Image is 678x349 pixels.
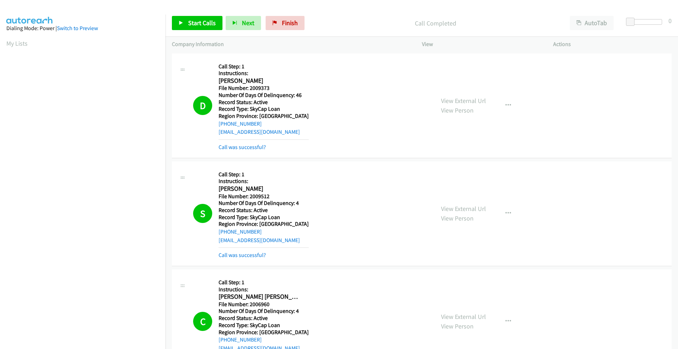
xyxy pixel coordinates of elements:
[441,313,486,321] a: View External Url
[441,322,474,330] a: View Person
[6,24,159,33] div: Dialing Mode: Power |
[219,207,309,214] h5: Record Status: Active
[219,221,309,228] h5: Region Province: [GEOGRAPHIC_DATA]
[219,308,309,315] h5: Number Of Days Of Delinquency: 4
[6,39,28,47] a: My Lists
[219,63,309,70] h5: Call Step: 1
[242,19,254,27] span: Next
[188,19,216,27] span: Start Calls
[219,92,309,99] h5: Number Of Days Of Delinquency: 46
[441,205,486,213] a: View External Url
[219,77,301,85] h2: [PERSON_NAME]
[219,185,301,193] h2: [PERSON_NAME]
[282,19,298,27] span: Finish
[219,144,266,150] a: Call was successful?
[219,279,309,286] h5: Call Step: 1
[570,16,614,30] button: AutoTab
[219,178,309,185] h5: Instructions:
[630,19,662,25] div: Delay between calls (in seconds)
[219,286,309,293] h5: Instructions:
[219,85,309,92] h5: File Number: 2009373
[219,200,309,207] h5: Number Of Days Of Delinquency: 4
[219,193,309,200] h5: File Number: 2009512
[219,105,309,113] h5: Record Type: SkyCap Loan
[219,322,309,329] h5: Record Type: SkyCap Loan
[441,106,474,114] a: View Person
[668,16,672,25] div: 0
[219,329,309,336] h5: Region Province: [GEOGRAPHIC_DATA]
[219,171,309,178] h5: Call Step: 1
[314,18,557,28] p: Call Completed
[193,96,212,115] h1: D
[553,40,672,48] p: Actions
[658,146,678,202] iframe: Resource Center
[219,113,309,120] h5: Region Province: [GEOGRAPHIC_DATA]
[219,228,262,235] a: [PHONE_NUMBER]
[226,16,261,30] button: Next
[219,315,309,322] h5: Record Status: Active
[219,301,309,308] h5: File Number: 2006960
[219,214,309,221] h5: Record Type: SkyCap Loan
[219,237,300,244] a: [EMAIL_ADDRESS][DOMAIN_NAME]
[219,293,301,301] h2: [PERSON_NAME] [PERSON_NAME]
[193,204,212,223] h1: S
[219,252,266,258] a: Call was successful?
[219,336,262,343] a: [PHONE_NUMBER]
[266,16,305,30] a: Finish
[219,99,309,106] h5: Record Status: Active
[219,128,300,135] a: [EMAIL_ADDRESS][DOMAIN_NAME]
[193,312,212,331] h1: C
[172,16,222,30] a: Start Calls
[422,40,540,48] p: View
[172,40,409,48] p: Company Information
[219,120,262,127] a: [PHONE_NUMBER]
[57,25,98,32] a: Switch to Preview
[219,70,309,77] h5: Instructions:
[441,97,486,105] a: View External Url
[441,214,474,222] a: View Person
